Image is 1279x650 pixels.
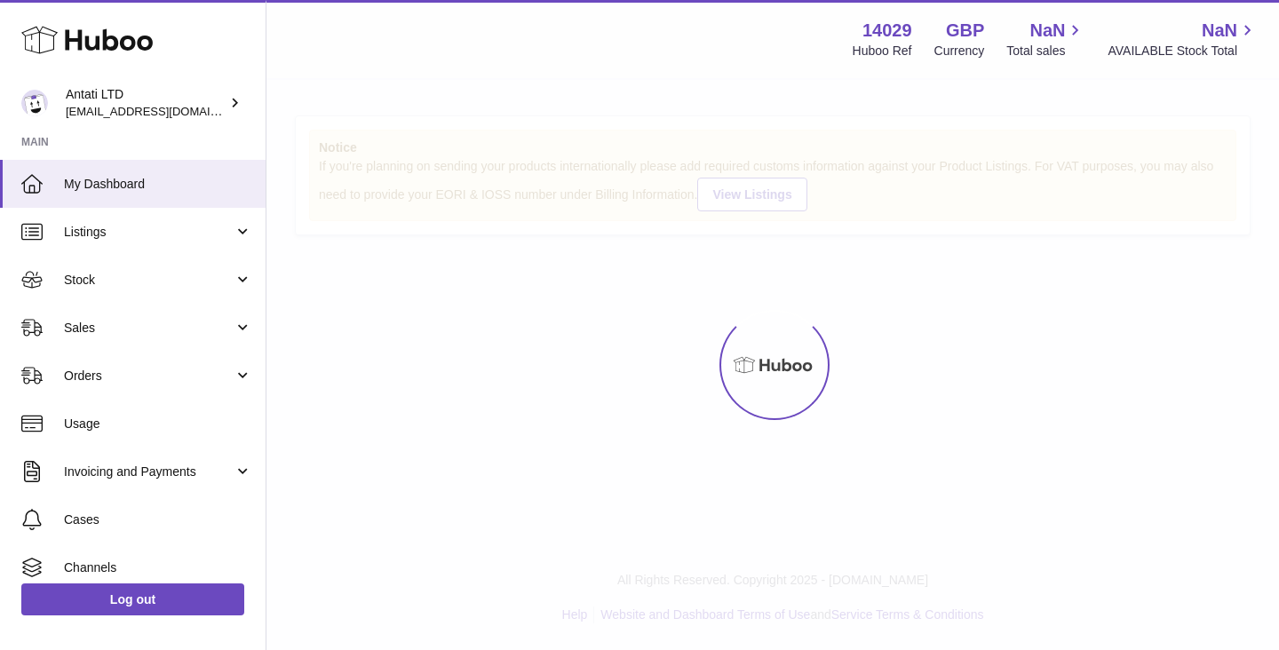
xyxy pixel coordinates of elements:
div: Currency [934,43,985,59]
a: NaN AVAILABLE Stock Total [1108,19,1258,59]
span: Total sales [1006,43,1085,59]
a: NaN Total sales [1006,19,1085,59]
span: Orders [64,368,234,384]
img: toufic@antatiskin.com [21,90,48,116]
span: My Dashboard [64,176,252,193]
div: Antati LTD [66,86,226,120]
strong: 14029 [862,19,912,43]
span: Channels [64,559,252,576]
span: Stock [64,272,234,289]
div: Huboo Ref [853,43,912,59]
span: NaN [1029,19,1065,43]
a: Log out [21,583,244,615]
span: Listings [64,224,234,241]
span: [EMAIL_ADDRESS][DOMAIN_NAME] [66,104,261,118]
span: Cases [64,511,252,528]
strong: GBP [946,19,984,43]
span: Invoicing and Payments [64,464,234,480]
span: AVAILABLE Stock Total [1108,43,1258,59]
span: Usage [64,416,252,432]
span: Sales [64,320,234,337]
span: NaN [1202,19,1237,43]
